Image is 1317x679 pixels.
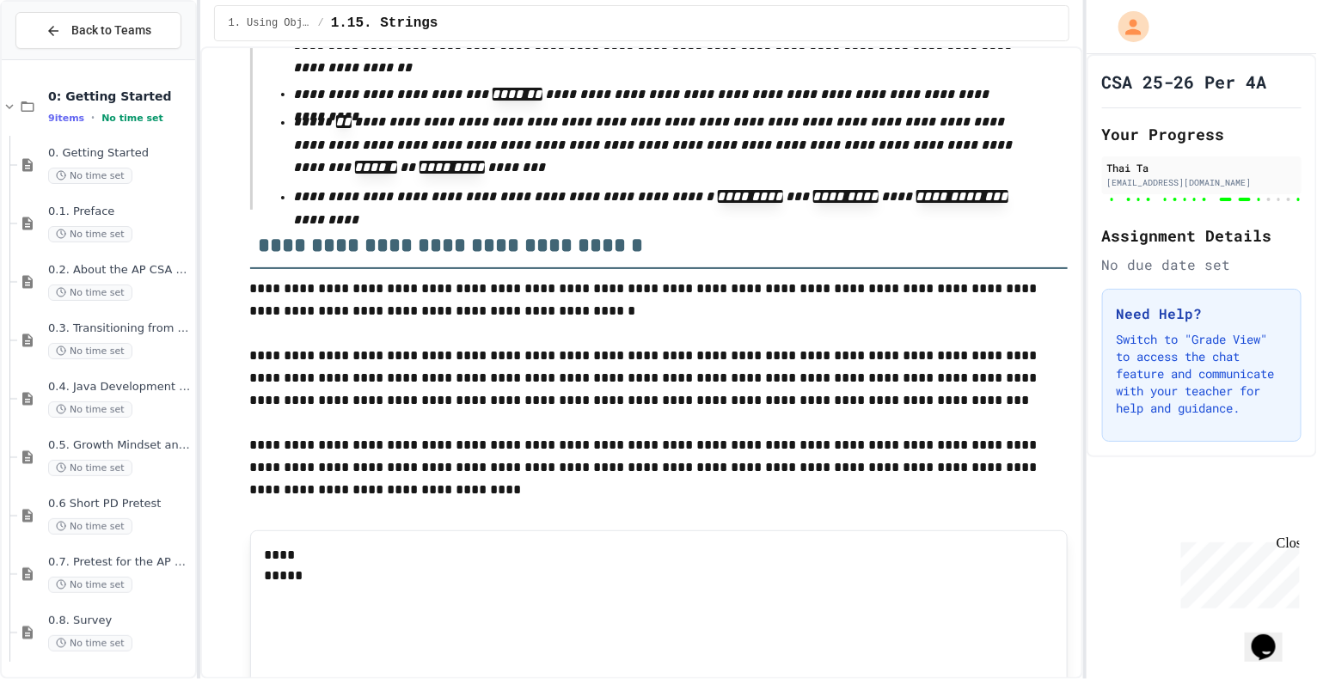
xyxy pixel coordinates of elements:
iframe: chat widget [1174,535,1300,609]
div: [EMAIL_ADDRESS][DOMAIN_NAME] [1107,176,1296,189]
span: 0: Getting Started [48,89,192,104]
span: No time set [48,635,132,651]
span: 0.3. Transitioning from AP CSP to AP CSA [48,321,192,336]
button: Back to Teams [15,12,181,49]
span: 0.8. Survey [48,614,192,628]
span: 0.2. About the AP CSA Exam [48,263,192,278]
span: No time set [48,343,132,359]
span: 0.7. Pretest for the AP CSA Exam [48,555,192,570]
h2: Assignment Details [1102,223,1302,248]
span: • [91,111,95,125]
span: No time set [48,284,132,301]
span: 9 items [48,113,84,124]
span: No time set [48,226,132,242]
p: Switch to "Grade View" to access the chat feature and communicate with your teacher for help and ... [1117,331,1287,417]
span: 0.1. Preface [48,205,192,219]
h2: Your Progress [1102,122,1302,146]
div: My Account [1100,7,1154,46]
span: 0. Getting Started [48,146,192,161]
span: No time set [48,518,132,535]
iframe: chat widget [1245,610,1300,662]
span: No time set [48,168,132,184]
span: / [318,16,324,30]
h1: CSA 25-26 Per 4A [1102,70,1267,94]
div: Thai Ta [1107,160,1296,175]
span: 0.4. Java Development Environments [48,380,192,395]
span: 0.5. Growth Mindset and Pair Programming [48,438,192,453]
span: No time set [48,577,132,593]
span: 1. Using Objects and Methods [229,16,311,30]
h3: Need Help? [1117,303,1287,324]
span: No time set [48,460,132,476]
span: No time set [48,401,132,418]
span: Back to Teams [71,21,151,40]
div: No due date set [1102,254,1302,275]
span: 1.15. Strings [331,13,438,34]
span: 0.6 Short PD Pretest [48,497,192,511]
div: Chat with us now!Close [7,7,119,109]
span: No time set [101,113,163,124]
